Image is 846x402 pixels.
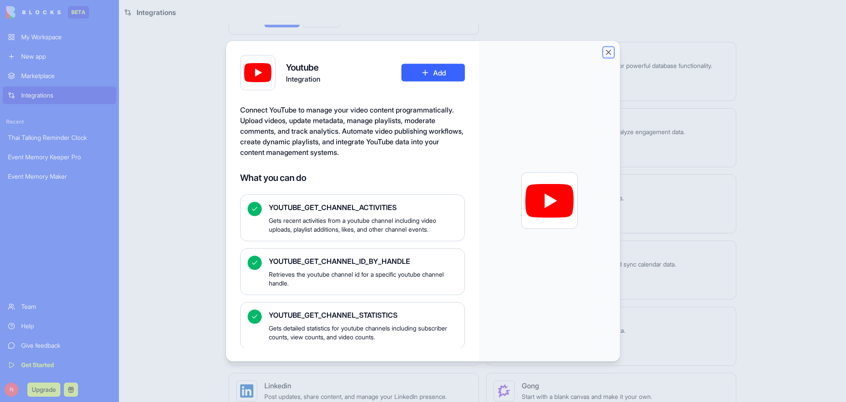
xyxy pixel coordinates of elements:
span: smiley reaction [163,339,186,357]
div: Close [282,4,297,19]
span: Connect YouTube to manage your video content programmatically. Upload videos, update metadata, ma... [240,105,464,156]
h4: Youtube [286,61,320,73]
span: neutral face reaction [140,339,163,357]
span: Retrieves the youtube channel id for a specific youtube channel handle. [269,270,457,287]
span: YOUTUBE_GET_CHANNEL_ID_BY_HANDLE [269,255,457,266]
span: Integration [286,73,320,84]
button: Collapse window [265,4,282,20]
span: 😃 [168,339,181,357]
span: 😐 [145,339,158,357]
span: YOUTUBE_GET_CHANNEL_STATISTICS [269,309,457,320]
button: Add [401,64,465,81]
h4: What you can do [240,171,465,184]
span: YOUTUBE_GET_CHANNEL_ACTIVITIES [269,202,457,212]
span: 😞 [122,339,135,357]
div: Did this answer your question? [11,330,293,340]
span: Gets recent activities from a youtube channel including video uploads, playlist additions, likes,... [269,216,457,233]
button: go back [6,4,22,20]
button: Close [604,48,613,56]
a: Open in help center [116,368,187,375]
span: disappointed reaction [117,339,140,357]
span: Gets detailed statistics for youtube channels including subscriber counts, view counts, and video... [269,323,457,341]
